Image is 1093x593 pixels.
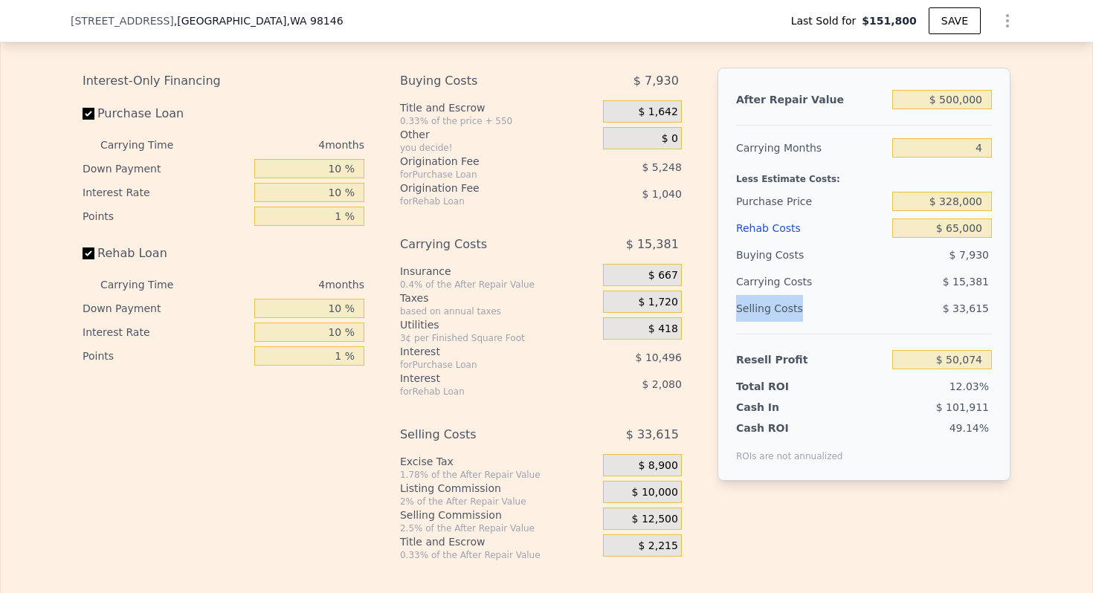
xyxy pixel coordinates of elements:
div: Carrying Costs [736,268,829,295]
div: Title and Escrow [400,100,597,115]
div: Interest Rate [83,181,248,204]
div: 0.33% of the After Repair Value [400,549,597,561]
div: for Purchase Loan [400,359,566,371]
span: $ 101,911 [936,401,989,413]
div: you decide! [400,142,597,154]
div: Interest [400,344,566,359]
div: for Rehab Loan [400,195,566,207]
div: Excise Tax [400,454,597,469]
span: $ 2,080 [642,378,681,390]
div: Total ROI [736,379,829,394]
span: $ 33,615 [943,302,989,314]
div: Origination Fee [400,154,566,169]
div: 2% of the After Repair Value [400,496,597,508]
span: [STREET_ADDRESS] [71,13,174,28]
div: Listing Commission [400,481,597,496]
div: Other [400,127,597,142]
span: $ 1,642 [638,106,677,119]
div: Carrying Costs [400,231,566,258]
button: Show Options [993,6,1022,36]
span: $151,800 [862,13,917,28]
div: Points [83,344,248,368]
span: $ 1,040 [642,188,681,200]
div: Down Payment [83,157,248,181]
div: ROIs are not annualized [736,435,843,462]
div: Points [83,204,248,228]
span: $ 12,500 [632,513,678,526]
button: SAVE [929,7,981,34]
span: $ 8,900 [638,459,677,473]
input: Rehab Loan [83,247,94,259]
div: Title and Escrow [400,534,597,549]
input: Purchase Loan [83,108,94,120]
div: Insurance [400,264,597,279]
div: Utilities [400,317,597,332]
span: 12.03% [949,380,989,392]
div: Interest Rate [83,320,248,344]
span: $ 667 [648,269,678,282]
div: 1.78% of the After Repair Value [400,469,597,481]
div: Interest [400,371,566,386]
span: , [GEOGRAPHIC_DATA] [174,13,344,28]
span: , WA 98146 [286,15,343,27]
div: 3¢ per Finished Square Foot [400,332,597,344]
label: Rehab Loan [83,240,248,267]
div: Origination Fee [400,181,566,195]
span: 49.14% [949,422,989,434]
span: $ 10,000 [632,486,678,499]
div: based on annual taxes [400,305,597,317]
span: $ 2,215 [638,539,677,553]
div: Selling Costs [736,295,886,322]
span: $ 15,381 [626,231,679,258]
div: Carrying Time [100,133,197,157]
div: Taxes [400,291,597,305]
div: Purchase Price [736,188,886,215]
span: $ 33,615 [626,421,679,448]
span: $ 10,496 [636,351,682,363]
div: Selling Commission [400,508,597,522]
span: Last Sold for [791,13,863,28]
div: Down Payment [83,296,248,320]
span: $ 7,930 [633,68,679,94]
span: $ 1,720 [638,296,677,309]
span: $ 15,381 [943,276,989,288]
span: $ 5,248 [642,161,681,173]
div: 2.5% of the After Repair Value [400,522,597,534]
div: Cash In [736,400,829,415]
div: 0.33% of the price + 550 [400,115,597,127]
div: Carrying Months [736,135,886,161]
div: After Repair Value [736,86,886,113]
span: $ 7,930 [949,249,989,261]
div: 0.4% of the After Repair Value [400,279,597,291]
span: $ 0 [662,132,678,146]
div: Rehab Costs [736,215,886,242]
div: for Rehab Loan [400,386,566,398]
div: Resell Profit [736,346,886,373]
span: $ 418 [648,323,678,336]
div: 4 months [203,133,364,157]
div: 4 months [203,273,364,296]
div: Buying Costs [736,242,886,268]
label: Purchase Loan [83,100,248,127]
div: Carrying Time [100,273,197,296]
div: for Purchase Loan [400,169,566,181]
div: Buying Costs [400,68,566,94]
div: Interest-Only Financing [83,68,364,94]
div: Less Estimate Costs: [736,161,992,188]
div: Cash ROI [736,421,843,435]
div: Selling Costs [400,421,566,448]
